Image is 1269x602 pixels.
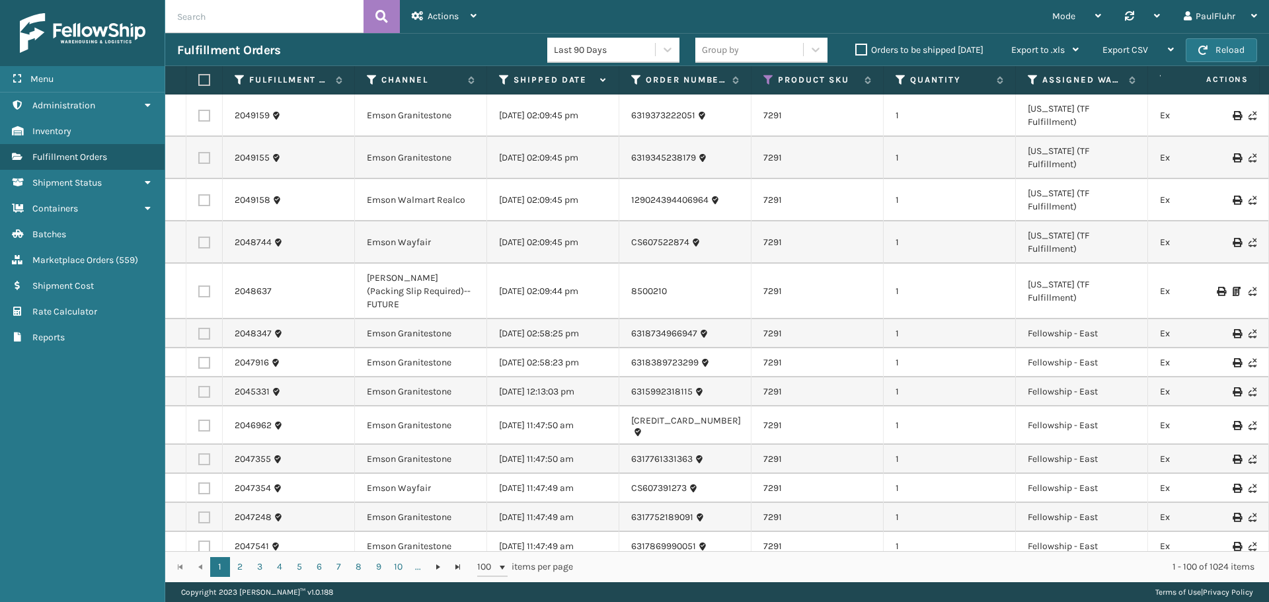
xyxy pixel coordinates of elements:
[408,557,428,577] a: ...
[631,151,696,165] a: 6319345238179
[1016,94,1148,137] td: [US_STATE] (TF Fulfillment)
[763,152,782,163] a: 7291
[289,557,309,577] a: 5
[1016,348,1148,377] td: Fellowship - East
[32,177,102,188] span: Shipment Status
[32,229,66,240] span: Batches
[763,194,782,206] a: 7291
[1233,111,1241,120] i: Print Label
[235,109,270,122] a: 2049159
[1249,196,1256,205] i: Never Shipped
[1249,387,1256,396] i: Never Shipped
[20,13,145,53] img: logo
[355,319,487,348] td: Emson Granitestone
[884,503,1016,532] td: 1
[884,377,1016,406] td: 1
[1233,513,1241,522] i: Print Label
[1249,329,1256,338] i: Never Shipped
[514,74,594,86] label: Shipped Date
[884,319,1016,348] td: 1
[355,406,487,445] td: Emson Granitestone
[1249,358,1256,367] i: Never Shipped
[369,557,389,577] a: 9
[763,511,782,523] a: 7291
[1016,319,1148,348] td: Fellowship - East
[487,348,619,377] td: [DATE] 02:58:23 pm
[235,356,269,369] a: 2047916
[631,482,687,495] a: CS607391273
[910,74,990,86] label: Quantity
[884,264,1016,319] td: 1
[884,474,1016,503] td: 1
[554,43,656,57] div: Last 90 Days
[433,562,443,572] span: Go to the next page
[884,179,1016,221] td: 1
[116,254,138,266] span: ( 559 )
[1203,587,1253,597] a: Privacy Policy
[32,100,95,111] span: Administration
[1016,137,1148,179] td: [US_STATE] (TF Fulfillment)
[1233,329,1241,338] i: Print Label
[235,327,272,340] a: 2048347
[763,386,782,397] a: 7291
[631,327,697,340] a: 6318734966947
[487,445,619,474] td: [DATE] 11:47:50 am
[631,356,699,369] a: 6318389723299
[1016,406,1148,445] td: Fellowship - East
[487,94,619,137] td: [DATE] 02:09:45 pm
[30,73,54,85] span: Menu
[1233,484,1241,493] i: Print Label
[1249,542,1256,551] i: Never Shipped
[631,385,693,398] a: 6315992318115
[477,557,574,577] span: items per page
[1233,421,1241,430] i: Print Label
[884,348,1016,377] td: 1
[1165,69,1256,91] span: Actions
[477,560,497,574] span: 100
[884,137,1016,179] td: 1
[1233,287,1241,296] i: Print Packing Slip
[1233,238,1241,247] i: Print Label
[235,285,272,298] a: 2048637
[1016,532,1148,561] td: Fellowship - East
[763,541,782,552] a: 7291
[487,406,619,445] td: [DATE] 11:47:50 am
[631,414,741,428] a: [CREDIT_CARD_NUMBER]
[884,532,1016,561] td: 1
[355,94,487,137] td: Emson Granitestone
[349,557,369,577] a: 8
[1155,582,1253,602] div: |
[702,43,739,57] div: Group by
[487,179,619,221] td: [DATE] 02:09:45 pm
[1102,44,1148,56] span: Export CSV
[1016,445,1148,474] td: Fellowship - East
[235,151,270,165] a: 2049155
[631,236,689,249] a: CS607522874
[1052,11,1075,22] span: Mode
[763,453,782,465] a: 7291
[778,74,858,86] label: Product SKU
[1042,74,1122,86] label: Assigned Warehouse
[1217,287,1225,296] i: Print Label
[1249,153,1256,163] i: Never Shipped
[235,540,269,553] a: 2047541
[1249,238,1256,247] i: Never Shipped
[1233,196,1241,205] i: Print Label
[1249,513,1256,522] i: Never Shipped
[355,348,487,377] td: Emson Granitestone
[1186,38,1257,62] button: Reload
[763,110,782,121] a: 7291
[487,377,619,406] td: [DATE] 12:13:03 pm
[355,264,487,319] td: [PERSON_NAME] (Packing Slip Required)--FUTURE
[428,557,448,577] a: Go to the next page
[32,332,65,343] span: Reports
[32,151,107,163] span: Fulfillment Orders
[355,474,487,503] td: Emson Wayfair
[389,557,408,577] a: 10
[1233,542,1241,551] i: Print Label
[646,74,726,86] label: Order Number
[1016,503,1148,532] td: Fellowship - East
[763,482,782,494] a: 7291
[355,532,487,561] td: Emson Granitestone
[884,94,1016,137] td: 1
